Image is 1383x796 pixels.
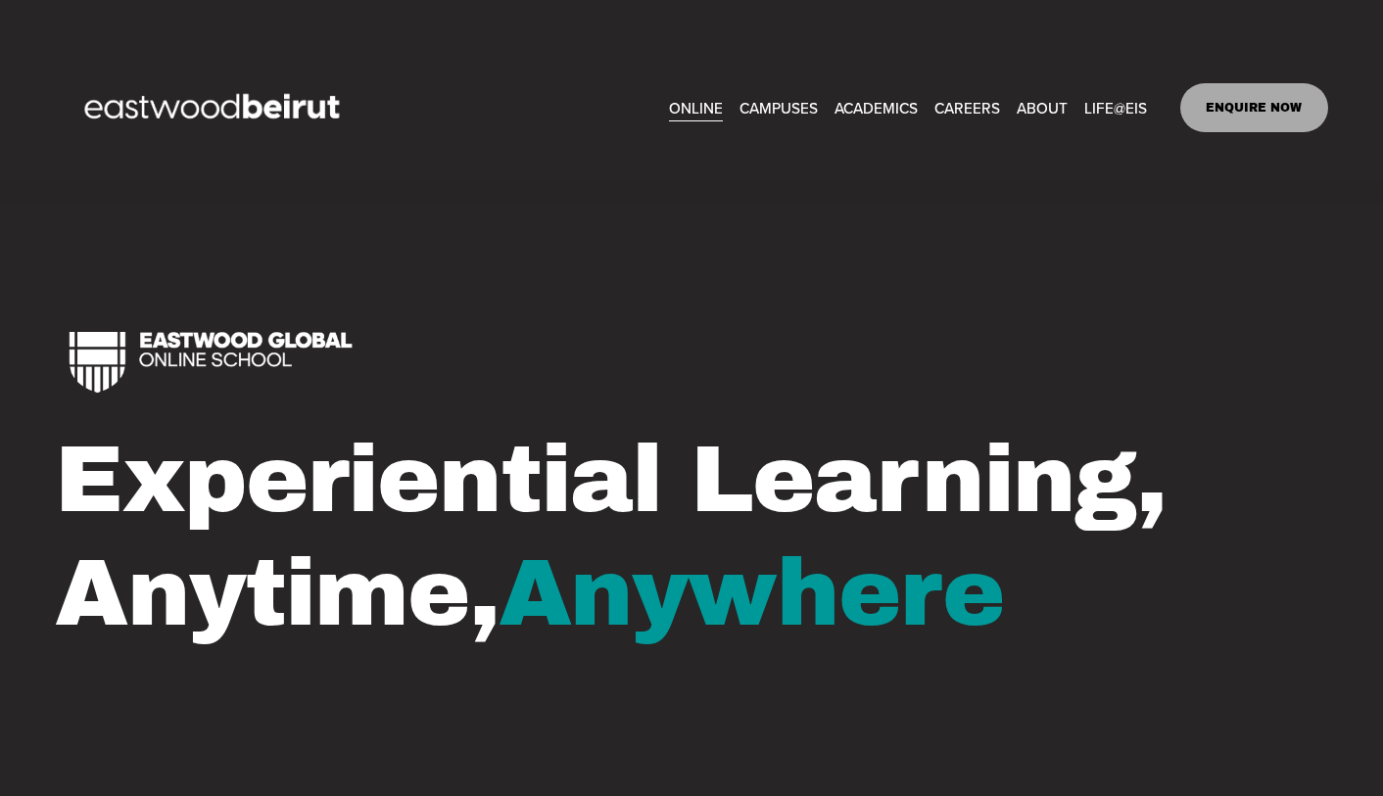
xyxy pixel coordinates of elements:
span: ACADEMICS [835,95,918,122]
span: ABOUT [1017,95,1068,122]
a: folder dropdown [835,93,918,123]
span: Anywhere [499,541,1005,644]
a: folder dropdown [1084,93,1147,123]
a: folder dropdown [739,93,818,123]
a: ENQUIRE NOW [1180,83,1328,132]
span: CAMPUSES [739,95,818,122]
a: CAREERS [934,93,1000,123]
a: folder dropdown [1017,93,1068,123]
span: LIFE@EIS [1084,95,1147,122]
img: EastwoodIS Global Site [55,58,374,158]
a: ONLINE [669,93,723,123]
h1: Experiential Learning, Anytime, [55,423,1327,650]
